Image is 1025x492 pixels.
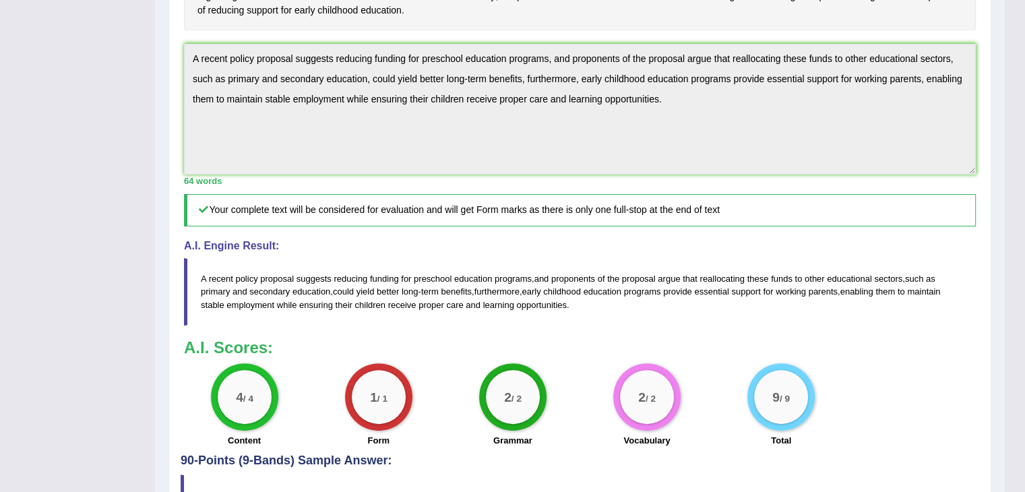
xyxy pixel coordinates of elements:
small: / 4 [243,393,253,403]
div: 64 words [184,175,976,187]
span: secondary [249,286,290,297]
span: Click to see word definition [247,3,278,18]
span: Click to see word definition [317,3,358,18]
label: Total [771,434,791,447]
span: for [763,286,773,297]
b: A.I. Scores: [184,338,273,357]
span: A [201,274,206,284]
span: employment [226,300,274,310]
small: / 2 [646,393,656,403]
span: and [232,286,247,297]
span: and [466,300,480,310]
span: Click to see word definition [197,3,206,18]
span: programs [495,274,532,284]
span: and [534,274,549,284]
span: essential [694,286,728,297]
span: while [277,300,297,310]
small: / 2 [511,393,522,403]
span: policy [235,274,257,284]
label: Content [228,434,261,447]
h4: A.I. Engine Result: [184,240,976,252]
span: preschool [414,274,452,284]
span: reducing [334,274,367,284]
span: sectors [874,274,902,284]
span: recent [209,274,233,284]
span: care [446,300,463,310]
span: enabling [840,286,873,297]
span: such [905,274,923,284]
span: proponents [551,274,595,284]
big: 9 [772,390,780,404]
span: for [401,274,411,284]
big: 2 [638,390,646,404]
span: childhood [543,286,581,297]
span: ensuring [299,300,333,310]
span: benefits [441,286,472,297]
span: opportunities [516,300,566,310]
span: funding [370,274,399,284]
span: their [336,300,352,310]
span: learning [483,300,514,310]
span: funds [771,274,793,284]
span: provide [663,286,692,297]
span: long [402,286,418,297]
big: 4 [236,390,243,404]
span: education [584,286,621,297]
span: Click to see word definition [208,3,245,18]
span: to [795,274,802,284]
span: them [875,286,895,297]
span: that [683,274,697,284]
span: Click to see word definition [361,3,402,18]
big: 1 [370,390,377,404]
span: proposal [260,274,294,284]
span: furthermore [474,286,520,297]
span: stable [201,300,224,310]
span: receive [388,300,416,310]
span: argue [658,274,680,284]
span: reallocating [700,274,745,284]
span: as [926,274,935,284]
span: education [292,286,330,297]
span: could [333,286,354,297]
span: proper [418,300,444,310]
span: support [731,286,760,297]
span: term [421,286,439,297]
span: proposal [622,274,656,284]
blockquote: , , , - , , , . [184,258,976,325]
span: working [776,286,806,297]
big: 2 [504,390,511,404]
small: / 1 [377,393,387,403]
span: Click to see word definition [294,3,315,18]
span: programs [624,286,661,297]
label: Grammar [493,434,532,447]
span: education [454,274,492,284]
span: to [898,286,905,297]
label: Vocabulary [623,434,670,447]
label: Form [367,434,390,447]
span: yield [356,286,375,297]
span: early [522,286,540,297]
span: other [805,274,825,284]
span: suggests [297,274,332,284]
h5: Your complete text will be considered for evaluation and will get Form marks as there is only one... [184,194,976,226]
span: children [354,300,385,310]
small: / 9 [780,393,790,403]
span: parents [809,286,838,297]
span: better [377,286,399,297]
span: educational [827,274,872,284]
span: the [607,274,619,284]
span: primary [201,286,230,297]
span: maintain [907,286,940,297]
span: Click to see word definition [281,3,292,18]
span: these [747,274,769,284]
span: of [598,274,605,284]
